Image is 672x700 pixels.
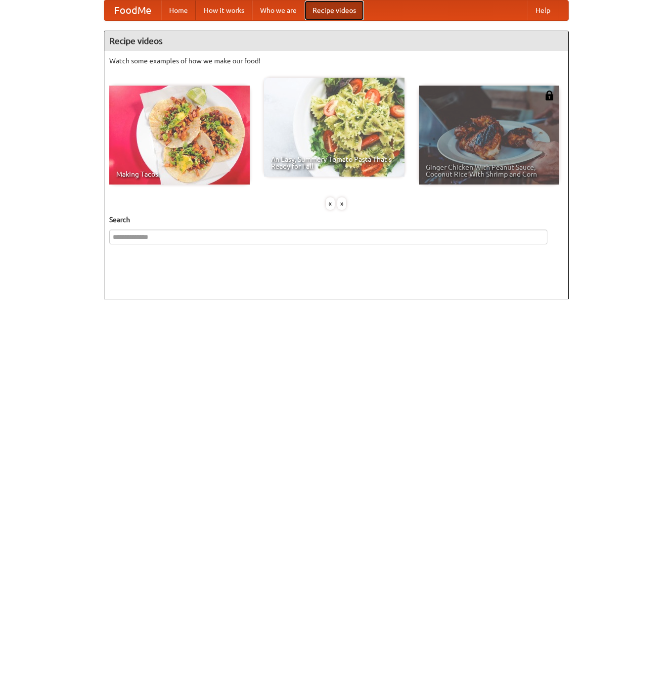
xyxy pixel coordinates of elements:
a: How it works [196,0,252,20]
p: Watch some examples of how we make our food! [109,56,563,66]
a: An Easy, Summery Tomato Pasta That's Ready for Fall [264,78,404,177]
img: 483408.png [544,91,554,100]
span: An Easy, Summery Tomato Pasta That's Ready for Fall [271,156,398,170]
a: FoodMe [104,0,161,20]
h5: Search [109,215,563,225]
a: Recipe videos [305,0,364,20]
a: Home [161,0,196,20]
a: Making Tacos [109,86,250,185]
div: » [337,197,346,210]
div: « [326,197,335,210]
span: Making Tacos [116,171,243,178]
a: Help [528,0,558,20]
h4: Recipe videos [104,31,568,51]
a: Who we are [252,0,305,20]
